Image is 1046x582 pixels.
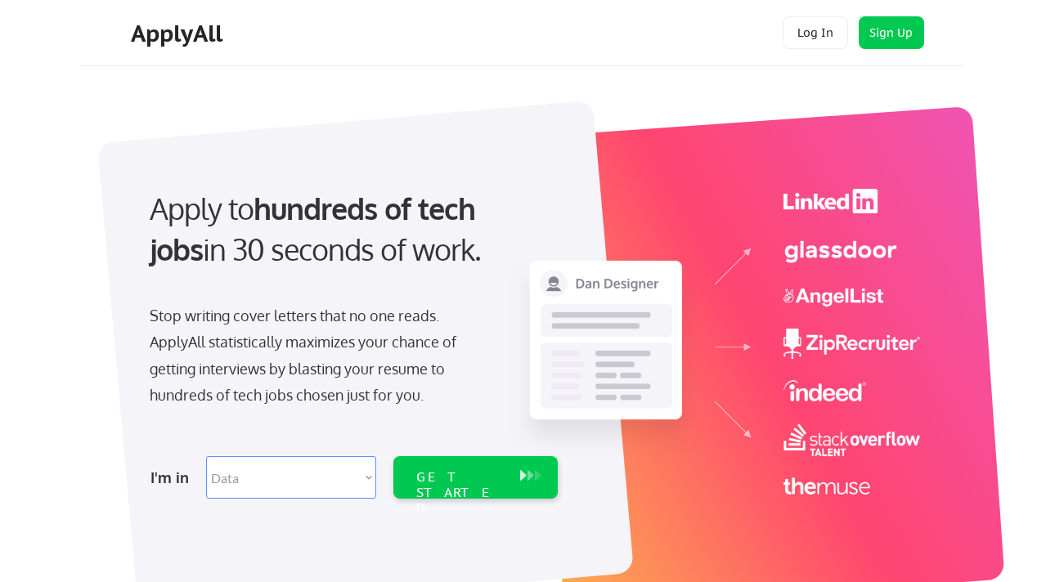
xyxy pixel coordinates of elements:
[150,302,486,409] div: Stop writing cover letters that no one reads. ApplyAll statistically maximizes your chance of get...
[783,16,848,49] button: Log In
[150,190,483,267] strong: hundreds of tech jobs
[150,464,196,490] div: I'm in
[416,469,504,517] div: GET STARTED
[859,16,924,49] button: Sign Up
[131,20,227,47] div: ApplyAll
[150,188,551,271] div: Apply to in 30 seconds of work.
